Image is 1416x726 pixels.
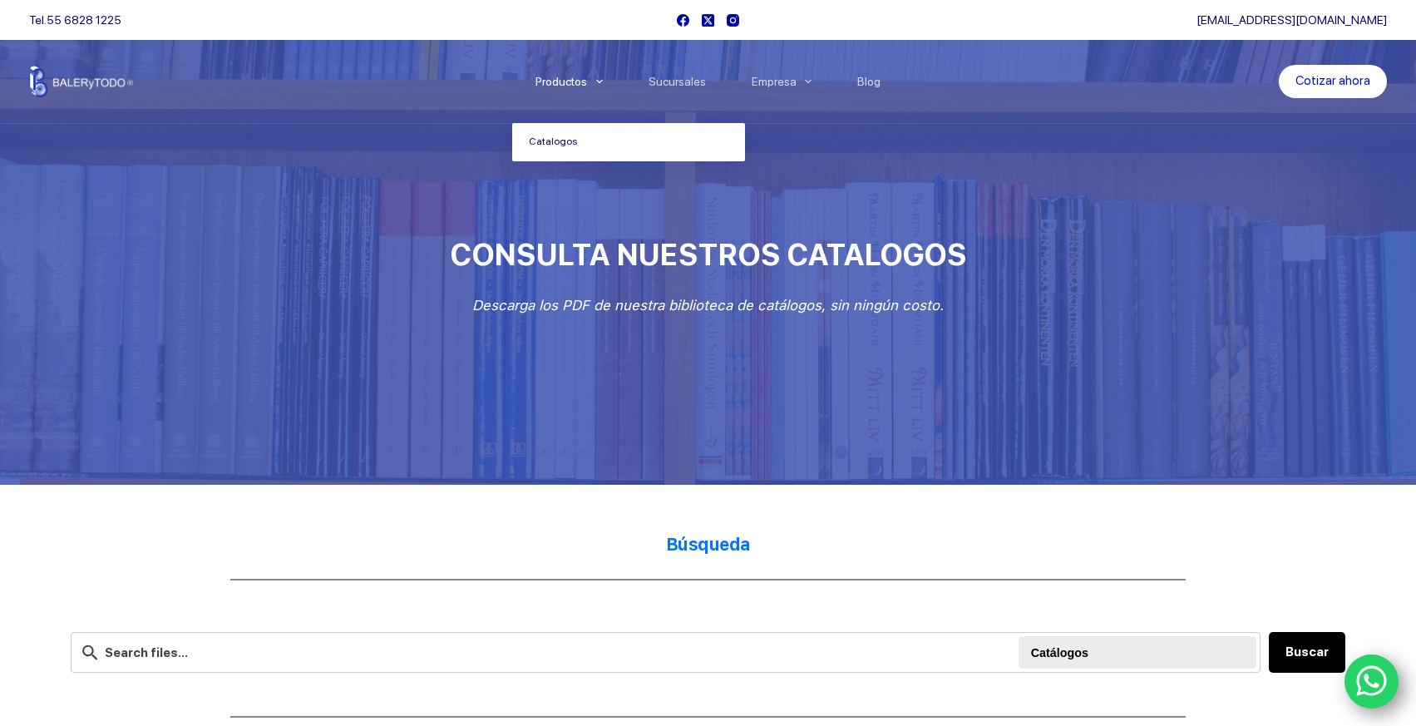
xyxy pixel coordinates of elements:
a: 55 6828 1225 [47,13,121,27]
img: Balerytodo [29,66,133,97]
button: Buscar [1269,632,1345,673]
a: Catalogos [512,123,745,161]
a: Facebook [677,14,689,27]
strong: Búsqueda [666,534,751,555]
nav: Menu Principal [512,40,904,123]
a: Instagram [727,14,739,27]
a: [EMAIL_ADDRESS][DOMAIN_NAME] [1196,13,1387,27]
a: X (Twitter) [702,14,714,27]
a: WhatsApp [1344,654,1399,709]
a: Cotizar ahora [1279,65,1387,98]
img: search-24.svg [80,642,101,663]
span: CONSULTA NUESTROS CATALOGOS [450,237,966,273]
em: Descarga los PDF de nuestra biblioteca de catálogos, sin ningún costo. [472,297,944,314]
span: Tel. [29,13,121,27]
input: Search files... [71,632,1261,673]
